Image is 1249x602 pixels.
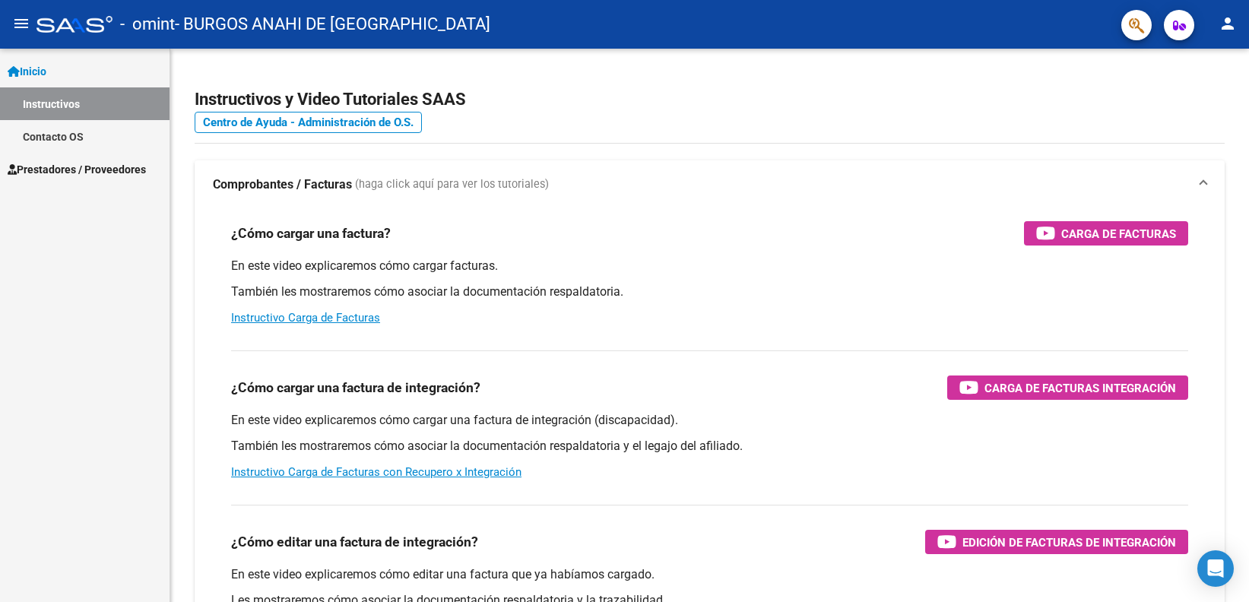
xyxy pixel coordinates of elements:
h3: ¿Cómo editar una factura de integración? [231,531,478,553]
p: También les mostraremos cómo asociar la documentación respaldatoria. [231,284,1188,300]
span: Edición de Facturas de integración [962,533,1176,552]
mat-expansion-panel-header: Comprobantes / Facturas (haga click aquí para ver los tutoriales) [195,160,1225,209]
span: (haga click aquí para ver los tutoriales) [355,176,549,193]
div: Open Intercom Messenger [1197,550,1234,587]
a: Instructivo Carga de Facturas [231,311,380,325]
span: Prestadores / Proveedores [8,161,146,178]
span: - omint [120,8,175,41]
span: Carga de Facturas Integración [984,379,1176,398]
a: Instructivo Carga de Facturas con Recupero x Integración [231,465,521,479]
button: Edición de Facturas de integración [925,530,1188,554]
h2: Instructivos y Video Tutoriales SAAS [195,85,1225,114]
p: También les mostraremos cómo asociar la documentación respaldatoria y el legajo del afiliado. [231,438,1188,455]
p: En este video explicaremos cómo editar una factura que ya habíamos cargado. [231,566,1188,583]
strong: Comprobantes / Facturas [213,176,352,193]
mat-icon: person [1219,14,1237,33]
button: Carga de Facturas Integración [947,375,1188,400]
h3: ¿Cómo cargar una factura? [231,223,391,244]
p: En este video explicaremos cómo cargar una factura de integración (discapacidad). [231,412,1188,429]
a: Centro de Ayuda - Administración de O.S. [195,112,422,133]
mat-icon: menu [12,14,30,33]
h3: ¿Cómo cargar una factura de integración? [231,377,480,398]
span: - BURGOS ANAHI DE [GEOGRAPHIC_DATA] [175,8,490,41]
span: Inicio [8,63,46,80]
p: En este video explicaremos cómo cargar facturas. [231,258,1188,274]
button: Carga de Facturas [1024,221,1188,246]
span: Carga de Facturas [1061,224,1176,243]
